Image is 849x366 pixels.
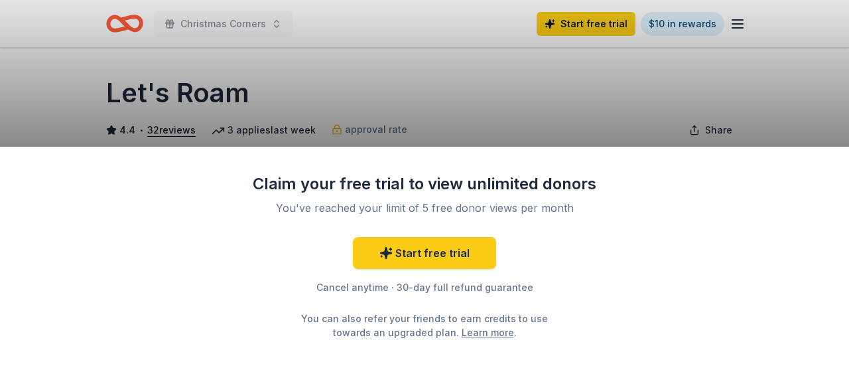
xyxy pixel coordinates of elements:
div: You can also refer your friends to earn credits to use towards an upgraded plan. . [289,312,560,339]
div: Claim your free trial to view unlimited donors [252,173,597,195]
a: Learn more [462,325,514,339]
a: Start free trial [353,237,496,269]
div: You've reached your limit of 5 free donor views per month [268,200,581,216]
div: Cancel anytime · 30-day full refund guarantee [252,280,597,296]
